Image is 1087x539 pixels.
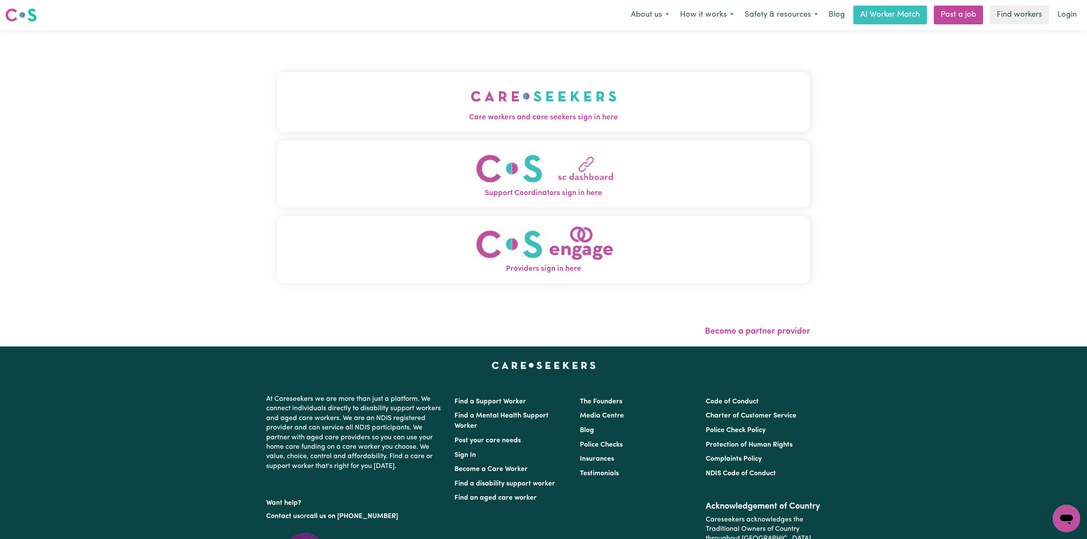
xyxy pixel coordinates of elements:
button: Support Coordinators sign in here [277,140,810,207]
span: Providers sign in here [277,264,810,275]
a: call us on [PHONE_NUMBER] [306,513,398,520]
button: About us [625,6,674,24]
a: Blog [823,6,850,24]
a: Find a disability support worker [454,480,555,487]
a: Testimonials [580,470,619,477]
a: NDIS Code of Conduct [706,470,776,477]
img: Careseekers logo [5,7,37,23]
a: Protection of Human Rights [706,441,793,448]
a: Become a Care Worker [454,466,528,473]
a: Contact us [266,513,300,520]
a: AI Worker Match [853,6,927,24]
button: How it works [674,6,739,24]
p: At Careseekers we are more than just a platform. We connect individuals directly to disability su... [266,391,444,474]
a: Police Check Policy [706,427,766,434]
button: Safety & resources [739,6,823,24]
a: Post a job [934,6,983,24]
a: Sign In [454,452,476,459]
iframe: Button to launch messaging window [1053,505,1080,532]
button: Care workers and care seekers sign in here [277,72,810,132]
button: Providers sign in here [277,216,810,283]
a: Police Checks [580,441,623,448]
a: Become a partner provider [705,327,810,336]
p: or [266,508,444,524]
span: Care workers and care seekers sign in here [277,112,810,123]
a: Media Centre [580,412,624,419]
a: Find a Support Worker [454,398,526,405]
a: Find an aged care worker [454,495,537,501]
a: Careseekers home page [492,362,596,369]
a: Careseekers logo [5,5,37,25]
a: Complaints Policy [706,456,762,462]
a: Post your care needs [454,437,521,444]
h2: Acknowledgement of Country [706,501,821,512]
p: Want help? [266,495,444,508]
a: Login [1052,6,1082,24]
a: Charter of Customer Service [706,412,796,419]
a: Insurances [580,456,614,462]
a: Code of Conduct [706,398,759,405]
a: The Founders [580,398,622,405]
span: Support Coordinators sign in here [277,188,810,199]
a: Find workers [990,6,1049,24]
a: Blog [580,427,594,434]
a: Find a Mental Health Support Worker [454,412,549,429]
